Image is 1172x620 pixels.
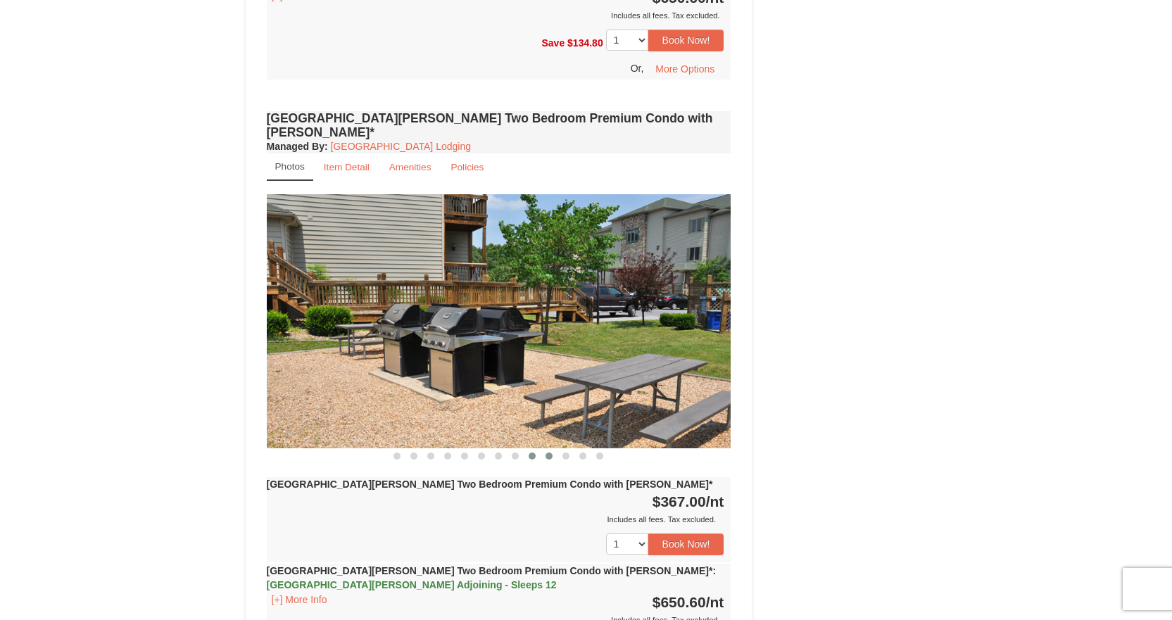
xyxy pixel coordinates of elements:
span: $650.60 [653,594,706,610]
a: Photos [267,153,313,181]
button: Book Now! [648,533,724,555]
span: [GEOGRAPHIC_DATA][PERSON_NAME] Adjoining - Sleeps 12 [267,579,557,590]
span: Or, [631,62,644,73]
span: /nt [706,493,724,510]
strong: [GEOGRAPHIC_DATA][PERSON_NAME] Two Bedroom Premium Condo with [PERSON_NAME]* [267,479,713,490]
img: 18876286-185-9480a294.jpg [267,194,731,448]
span: $134.80 [567,37,603,49]
strong: : [267,141,328,152]
a: [GEOGRAPHIC_DATA] Lodging [331,141,471,152]
span: Save [541,37,565,49]
button: [+] More Info [267,592,332,607]
span: /nt [706,594,724,610]
div: Includes all fees. Tax excluded. [267,8,724,23]
strong: [GEOGRAPHIC_DATA][PERSON_NAME] Two Bedroom Premium Condo with [PERSON_NAME]* [267,565,717,590]
small: Item Detail [324,162,370,172]
button: Book Now! [648,30,724,51]
small: Policies [450,162,484,172]
strong: $367.00 [653,493,724,510]
a: Item Detail [315,153,379,181]
a: Policies [441,153,493,181]
small: Photos [275,161,305,172]
div: Includes all fees. Tax excluded. [267,512,724,526]
h4: [GEOGRAPHIC_DATA][PERSON_NAME] Two Bedroom Premium Condo with [PERSON_NAME]* [267,111,731,139]
a: Amenities [380,153,441,181]
span: Managed By [267,141,324,152]
span: : [712,565,716,576]
small: Amenities [389,162,431,172]
button: More Options [646,58,724,80]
